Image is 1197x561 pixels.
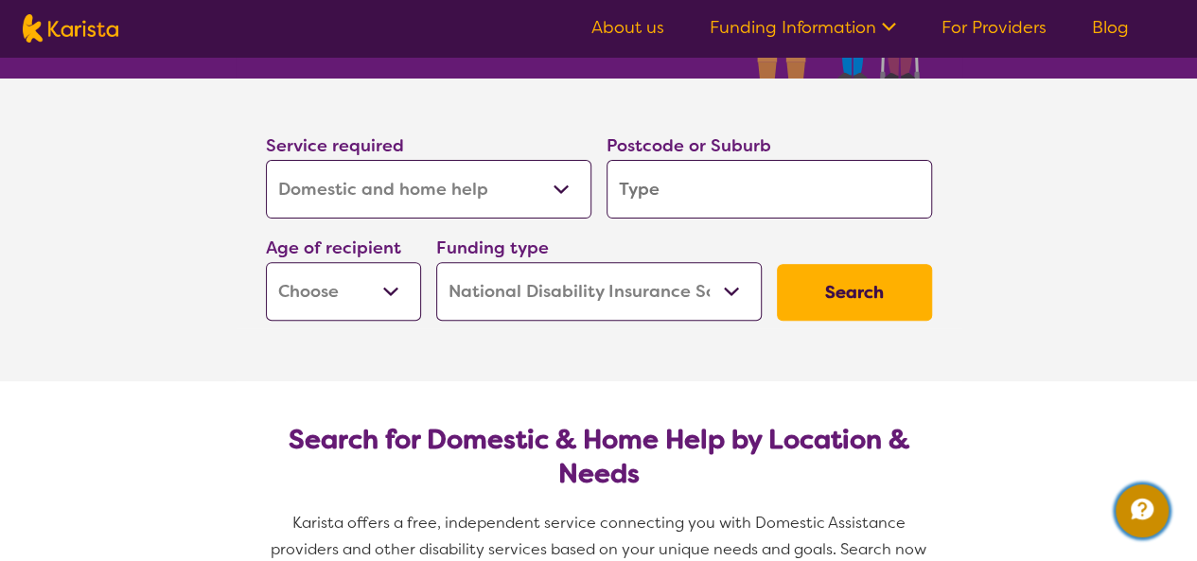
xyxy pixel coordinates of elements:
img: Karista logo [23,14,118,43]
a: Funding Information [710,16,896,39]
label: Postcode or Suburb [607,134,771,157]
label: Funding type [436,237,549,259]
label: Age of recipient [266,237,401,259]
button: Search [777,264,932,321]
button: Channel Menu [1116,484,1169,537]
a: For Providers [942,16,1047,39]
a: About us [591,16,664,39]
a: Blog [1092,16,1129,39]
h2: Search for Domestic & Home Help by Location & Needs [281,423,917,491]
label: Service required [266,134,404,157]
input: Type [607,160,932,219]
